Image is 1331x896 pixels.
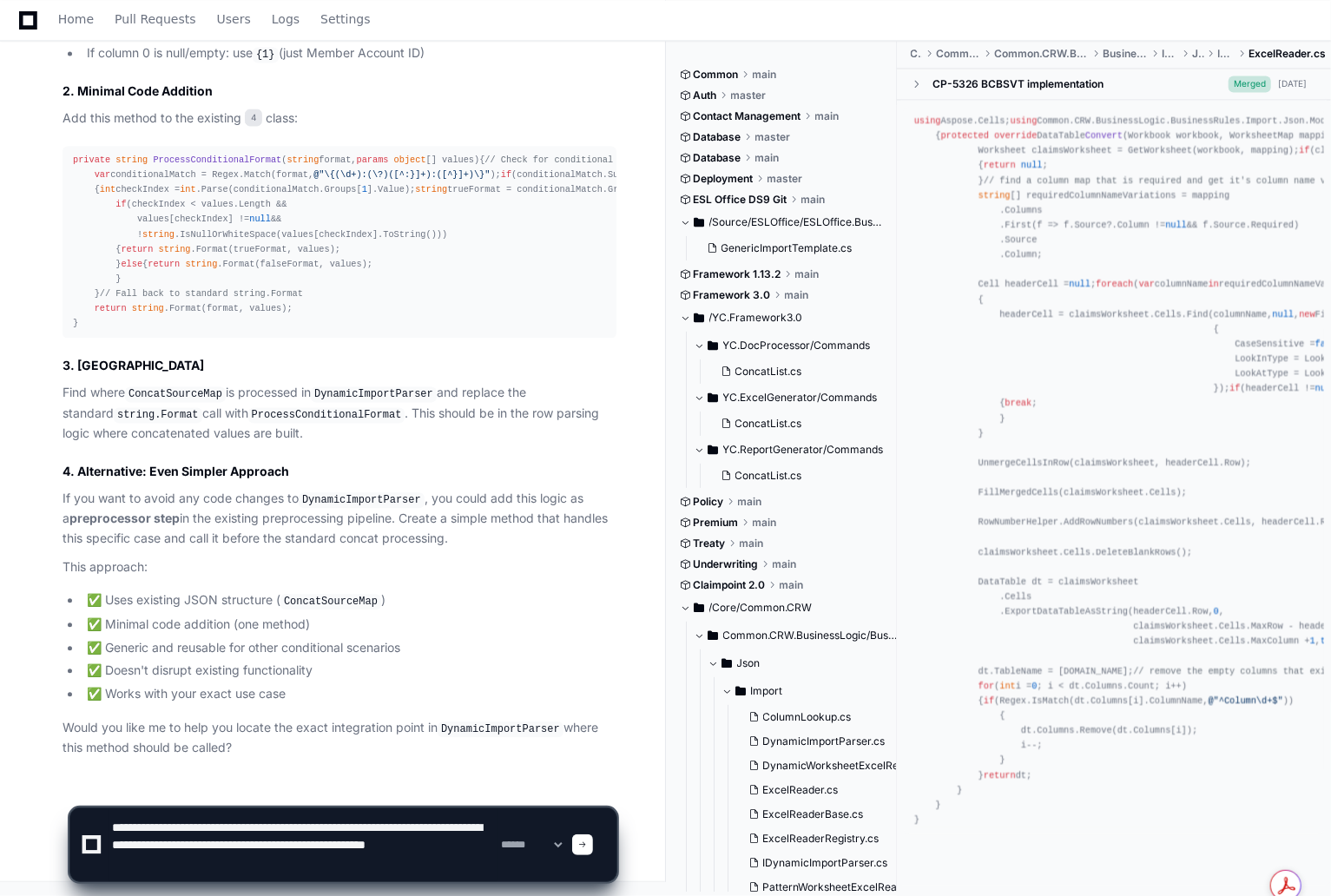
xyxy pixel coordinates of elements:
[180,184,195,194] span: int
[708,387,718,408] svg: Directory
[742,705,929,729] button: ColumnLookup.cs
[751,684,783,698] span: Import
[299,492,425,508] code: DynamicImportParser
[245,109,262,126] span: 4
[82,43,616,64] li: If column 0 is null/empty: use (just Member Account ID)
[795,267,820,281] span: main
[63,557,616,577] p: This approach:
[773,557,797,571] span: main
[914,115,941,126] span: using
[58,14,94,24] span: Home
[272,14,300,24] span: Logs
[125,386,226,402] code: ConcatSourceMap
[1011,115,1038,126] span: using
[1310,636,1315,647] span: 1
[763,759,935,773] span: DynamicWorksheetExcelReader.cs
[694,89,717,102] span: Auth
[63,489,616,549] p: If you want to avoid any code changes to , you could add this logic as a in the existing preproce...
[82,590,616,611] li: ✅ Uses existing JSON structure ( )
[63,463,616,480] h3: 4. Alternative: Even Simpler Approach
[1085,130,1123,141] span: Convert
[1138,280,1154,290] span: var
[132,303,164,313] span: string
[1096,280,1133,290] span: foreach
[680,304,884,332] button: /YC.Framework3.0
[708,335,718,356] svg: Directory
[715,359,873,384] button: ConcatList.cs
[763,710,852,724] span: ColumnLookup.cs
[740,537,764,550] span: main
[708,625,718,646] svg: Directory
[1165,220,1187,230] span: null
[768,172,803,186] span: master
[1272,309,1294,320] span: null
[82,661,616,681] li: ✅ Doesn't disrupt existing functionality
[737,656,761,670] span: Json
[694,622,898,649] button: Common.CRW.BusinessLogic/BusinessRules/Import
[694,109,801,123] span: Contact Management
[115,199,126,209] span: if
[994,47,1090,61] span: Common.CRW.BusinessLogic
[735,681,746,702] svg: Directory
[82,615,616,635] li: ✅ Minimal code addition (one method)
[694,516,739,530] span: Premium
[249,214,271,224] span: null
[723,391,878,405] span: YC.ExcelGenerator/Commands
[738,495,762,509] span: main
[694,436,884,464] button: YC.ReportGenerator/Commands
[735,365,802,379] span: ConcatList.cs
[63,383,616,444] p: Find where is processed in and replace the standard call with . This should be in the row parsing...
[1299,309,1315,320] span: new
[763,735,886,748] span: DynamicImportParser.cs
[1209,695,1283,706] span: @"^Column\d+$"
[780,578,804,592] span: main
[438,721,563,737] code: DynamicImportParser
[73,155,479,165] span: ( )
[69,511,180,525] strong: preprocessor step
[1162,47,1178,61] span: Import
[121,244,153,254] span: return
[1021,161,1043,171] span: null
[715,464,873,488] button: ConcatList.cs
[63,109,616,128] p: Add this method to the existing class:
[1229,76,1271,92] span: Merged
[735,469,802,483] span: ConcatList.cs
[1229,383,1240,393] span: if
[63,82,616,100] h3: 2. Minimal Code Addition
[313,169,490,180] span: @"\{(\d+):(\?)([^:}]+):([^}]+)\}"
[115,155,148,165] span: string
[708,439,718,460] svg: Directory
[114,407,202,423] code: string.Format
[978,681,994,691] span: for
[82,638,616,658] li: ✅ Generic and reusable for other conditional scenarios
[742,754,929,778] button: DynamicWorksheetExcelReader.cs
[680,594,884,622] button: /Core/Common.CRW
[999,681,1015,691] span: int
[63,718,616,758] p: Would you like me to help you locate the exact integration point in where this method should be c...
[911,47,922,61] span: Core
[95,169,110,180] span: var
[753,68,777,82] span: main
[723,443,884,457] span: YC.ReportGenerator/Commands
[723,339,871,352] span: YC.DocProcessor/Commands
[742,729,929,754] button: DynamicImportParser.cs
[984,695,994,706] span: if
[940,130,988,141] span: protected
[694,68,739,82] span: Common
[100,288,303,299] span: // Fall back to standard string.Format
[73,153,606,332] div: { conditionalMatch = Regex.Match(format, ); (conditionalMatch.Success) { checkIndex = .Parse(cond...
[501,169,511,180] span: if
[73,155,110,165] span: private
[311,386,437,402] code: DynamicImportParser
[978,190,1011,201] span: string
[722,677,926,705] button: Import
[185,259,217,269] span: string
[159,244,191,254] span: string
[723,629,898,642] span: Common.CRW.BusinessLogic/BusinessRules/Import
[694,212,704,233] svg: Directory
[933,77,1104,91] div: CP-5326 BCBSVT implementation
[731,89,767,102] span: master
[984,770,1016,781] span: return
[709,601,813,615] span: /Core/Common.CRW
[357,155,389,165] span: params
